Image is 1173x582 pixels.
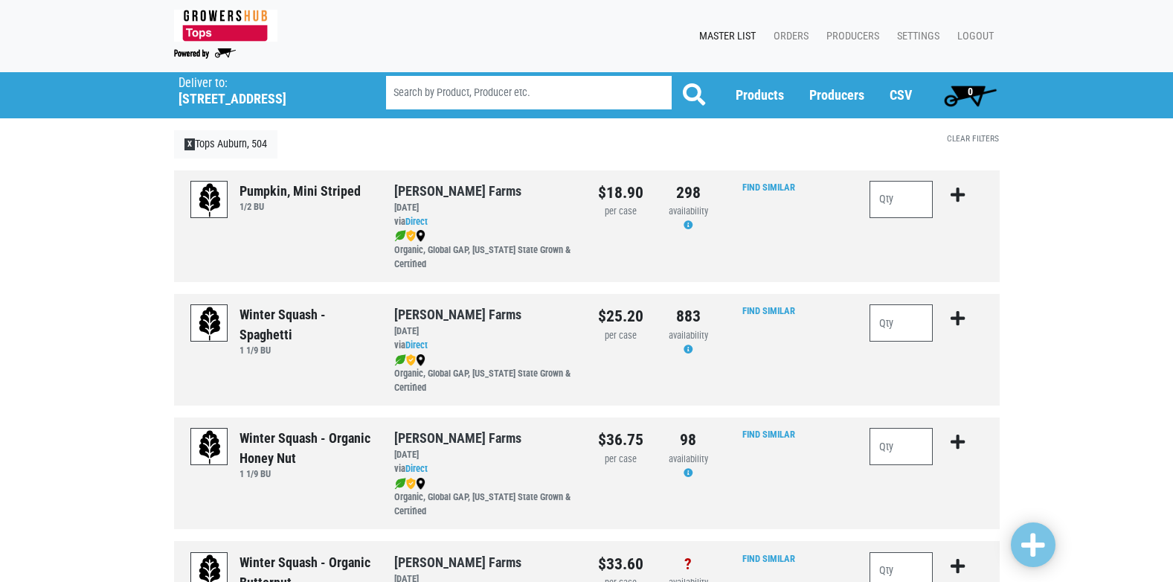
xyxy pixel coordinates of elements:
[179,91,348,107] h5: [STREET_ADDRESS]
[394,430,521,446] a: [PERSON_NAME] Farms
[240,181,361,201] div: Pumpkin, Mini Striped
[598,329,643,343] div: per case
[394,554,521,570] a: [PERSON_NAME] Farms
[666,552,711,576] div: ?
[742,182,795,193] a: Find Similar
[240,468,372,479] h6: 1 1/9 BU
[814,22,885,51] a: Producers
[394,230,406,242] img: leaf-e5c59151409436ccce96b2ca1b28e03c.png
[174,10,277,42] img: 279edf242af8f9d49a69d9d2afa010fb.png
[406,478,416,490] img: safety-e55c860ca8c00a9c171001a62a92dabd.png
[666,181,711,205] div: 298
[191,182,228,219] img: placeholder-variety-43d6402dacf2d531de610a020419775a.svg
[406,230,416,242] img: safety-e55c860ca8c00a9c171001a62a92dabd.png
[394,448,576,462] div: [DATE]
[406,354,416,366] img: safety-e55c860ca8c00a9c171001a62a92dabd.png
[394,229,576,272] div: Organic, Global GAP, [US_STATE] State Grown & Certified
[416,354,425,366] img: map_marker-0e94453035b3232a4d21701695807de9.png
[240,304,372,345] div: Winter Squash - Spaghetti
[394,339,576,353] div: via
[416,478,425,490] img: map_marker-0e94453035b3232a4d21701695807de9.png
[240,428,372,468] div: Winter Squash - Organic Honey Nut
[736,87,784,103] a: Products
[937,80,1003,110] a: 0
[394,476,576,519] div: Organic, Global GAP, [US_STATE] State Grown & Certified
[968,86,973,97] span: 0
[870,181,933,218] input: Qty
[666,304,711,328] div: 883
[742,429,795,440] a: Find Similar
[742,305,795,316] a: Find Similar
[394,324,576,339] div: [DATE]
[394,353,576,395] div: Organic, Global GAP, [US_STATE] State Grown & Certified
[386,76,672,109] input: Search by Product, Producer etc.
[179,72,359,107] span: Tops Auburn, 504 (352 W Genesee St Rd, Auburn, NY 13021, USA)
[394,478,406,490] img: leaf-e5c59151409436ccce96b2ca1b28e03c.png
[598,304,643,328] div: $25.20
[394,215,576,229] div: via
[598,428,643,452] div: $36.75
[405,339,428,351] a: Direct
[947,133,999,144] a: Clear Filters
[885,22,945,51] a: Settings
[598,552,643,576] div: $33.60
[394,354,406,366] img: leaf-e5c59151409436ccce96b2ca1b28e03c.png
[809,87,864,103] a: Producers
[394,462,576,476] div: via
[240,201,361,212] h6: 1/2 BU
[945,22,1000,51] a: Logout
[687,22,762,51] a: Master List
[416,230,425,242] img: map_marker-0e94453035b3232a4d21701695807de9.png
[394,201,576,215] div: [DATE]
[184,138,196,150] span: X
[762,22,814,51] a: Orders
[742,553,795,564] a: Find Similar
[405,216,428,227] a: Direct
[598,205,643,219] div: per case
[394,183,521,199] a: [PERSON_NAME] Farms
[191,305,228,342] img: placeholder-variety-43d6402dacf2d531de610a020419775a.svg
[598,453,643,467] div: per case
[870,428,933,465] input: Qty
[666,428,711,452] div: 98
[669,205,708,217] span: availability
[405,463,428,474] a: Direct
[240,345,372,356] h6: 1 1/9 BU
[890,87,912,103] a: CSV
[870,304,933,342] input: Qty
[191,429,228,466] img: placeholder-variety-43d6402dacf2d531de610a020419775a.svg
[174,130,278,159] a: XTops Auburn, 504
[179,76,348,91] p: Deliver to:
[394,307,521,322] a: [PERSON_NAME] Farms
[669,330,708,341] span: availability
[669,453,708,464] span: availability
[174,48,236,59] img: Powered by Big Wheelbarrow
[598,181,643,205] div: $18.90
